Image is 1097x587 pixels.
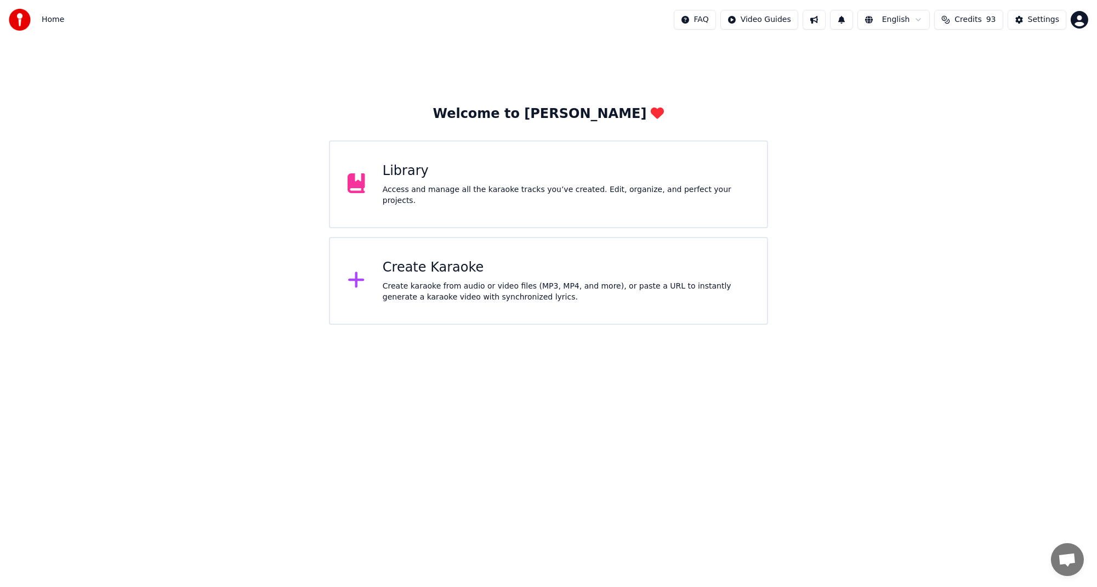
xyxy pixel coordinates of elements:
[383,281,749,303] div: Create karaoke from audio or video files (MP3, MP4, and more), or paste a URL to instantly genera...
[986,14,996,25] span: 93
[42,14,64,25] span: Home
[9,9,31,31] img: youka
[433,105,664,123] div: Welcome to [PERSON_NAME]
[42,14,64,25] nav: breadcrumb
[954,14,981,25] span: Credits
[383,184,749,206] div: Access and manage all the karaoke tracks you’ve created. Edit, organize, and perfect your projects.
[720,10,798,30] button: Video Guides
[1008,10,1066,30] button: Settings
[1028,14,1059,25] div: Settings
[934,10,1003,30] button: Credits93
[383,259,749,276] div: Create Karaoke
[1051,543,1084,576] div: Open chat
[674,10,716,30] button: FAQ
[383,162,749,180] div: Library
